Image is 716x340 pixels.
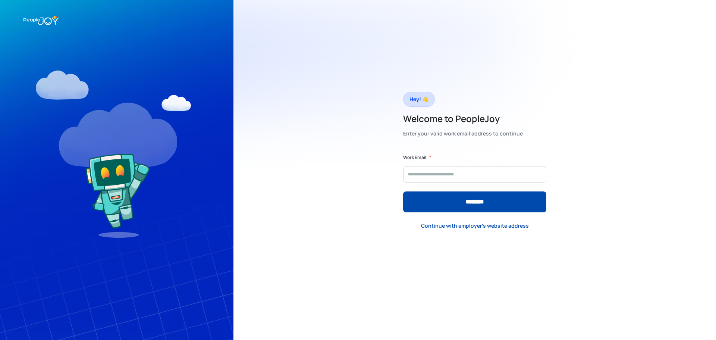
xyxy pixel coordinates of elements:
[409,94,428,105] div: Hey! 👋
[403,154,426,161] label: Work Email
[403,154,546,212] form: Form
[403,128,523,139] div: Enter your valid work email address to continue
[415,218,535,233] a: Continue with employer's website address
[403,113,523,125] h2: Welcome to PeopleJoy
[421,222,529,230] div: Continue with employer's website address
